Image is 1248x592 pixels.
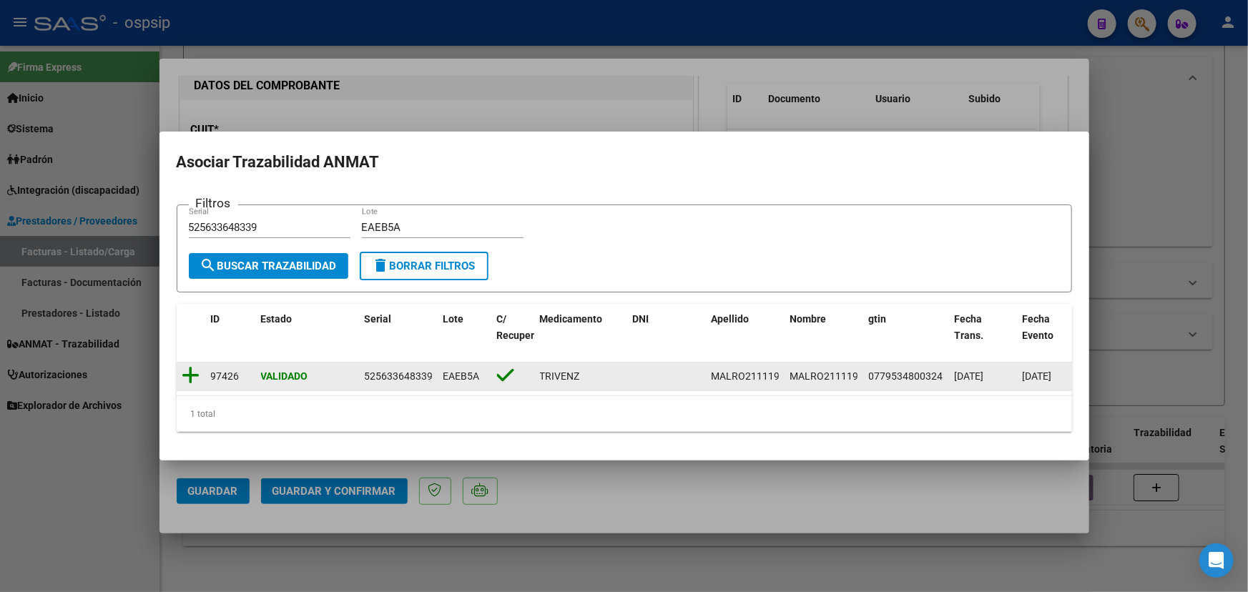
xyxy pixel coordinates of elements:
span: Estado [261,313,293,325]
datatable-header-cell: Lote [438,304,491,367]
mat-icon: search [200,257,217,274]
span: MALRO21111968 [712,370,792,382]
button: Buscar Trazabilidad [189,253,348,279]
span: Serial [365,313,392,325]
datatable-header-cell: Serial [359,304,438,367]
strong: Validado [261,370,308,382]
span: 07795348003242 [869,370,949,382]
span: gtin [869,313,887,325]
span: Medicamento [540,313,603,325]
span: Lote [443,313,464,325]
h3: Filtros [189,194,238,212]
datatable-header-cell: Fecha Evento [1017,304,1085,367]
datatable-header-cell: Nombre [785,304,863,367]
span: Nombre [790,313,827,325]
div: 1 total [177,396,1072,432]
datatable-header-cell: Apellido [706,304,785,367]
datatable-header-cell: C/ Recupero [491,304,534,367]
span: EAEB5A [443,370,480,382]
datatable-header-cell: ID [205,304,255,367]
span: C/ Recupero [497,313,541,341]
datatable-header-cell: DNI [627,304,706,367]
span: 525633648339 [365,370,433,382]
span: Fecha Trans. [955,313,984,341]
span: MALRO21111968 [790,370,870,382]
span: TRIVENZ [540,370,580,382]
span: Borrar Filtros [373,260,476,272]
mat-icon: delete [373,257,390,274]
span: ID [211,313,220,325]
span: DNI [633,313,649,325]
span: [DATE] [1023,370,1052,382]
datatable-header-cell: Medicamento [534,304,627,367]
span: [DATE] [955,370,984,382]
span: 97426 [211,370,240,382]
div: Open Intercom Messenger [1199,543,1234,578]
datatable-header-cell: gtin [863,304,949,367]
datatable-header-cell: Estado [255,304,359,367]
button: Borrar Filtros [360,252,488,280]
h2: Asociar Trazabilidad ANMAT [177,149,1072,176]
span: Fecha Evento [1023,313,1054,341]
span: Buscar Trazabilidad [200,260,337,272]
span: Apellido [712,313,750,325]
datatable-header-cell: Fecha Trans. [949,304,1017,367]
